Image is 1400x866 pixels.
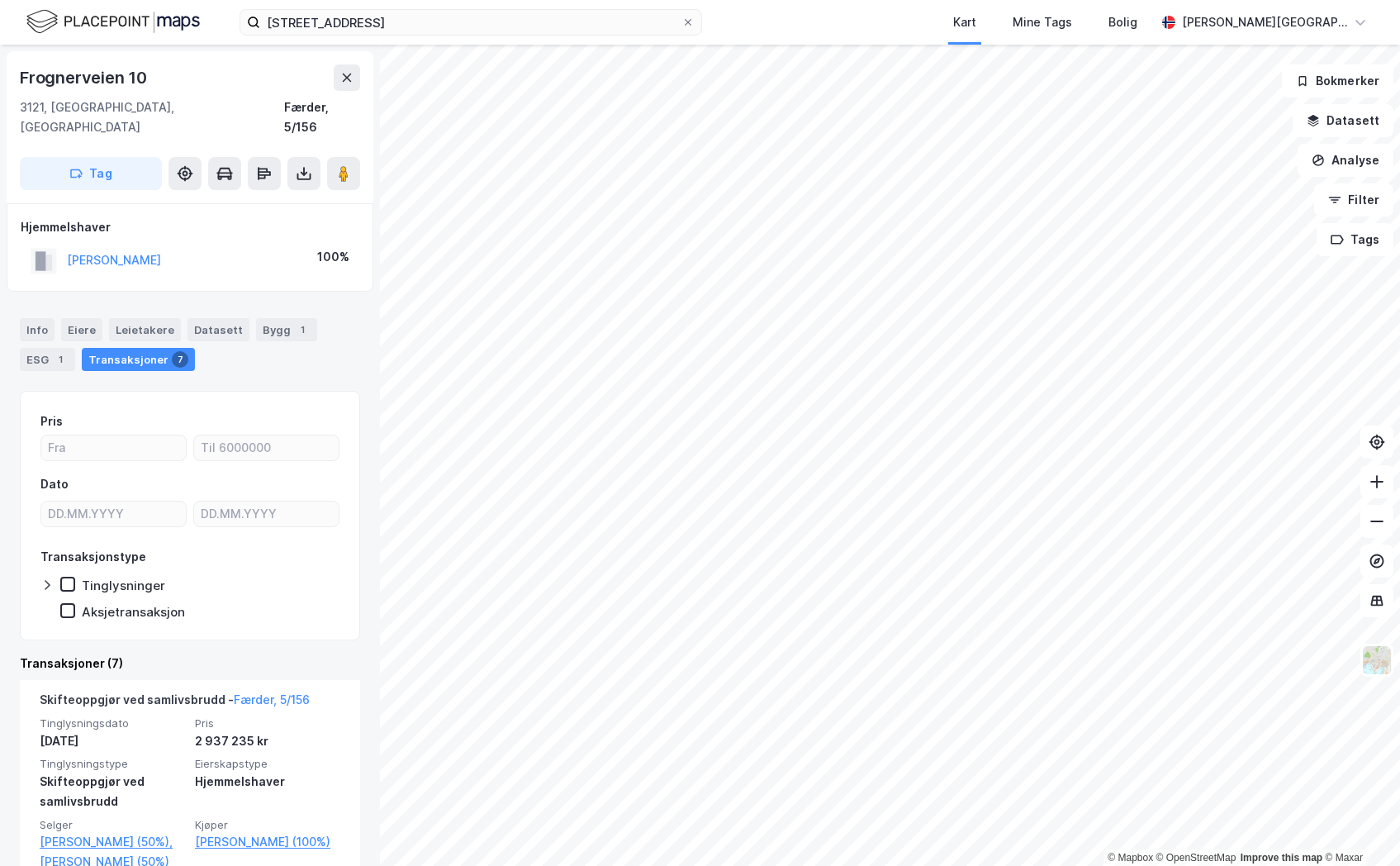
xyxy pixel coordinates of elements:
[172,351,188,368] div: 7
[1108,12,1137,32] div: Bolig
[40,716,185,730] span: Tinglysningsdato
[1361,645,1393,676] img: Z
[20,64,150,91] div: Frognerveien 10
[1182,12,1347,32] div: [PERSON_NAME][GEOGRAPHIC_DATA]
[20,157,162,190] button: Tag
[1317,787,1400,866] div: Kontrollprogram for chat
[1241,852,1322,864] a: Improve this map
[1108,852,1153,864] a: Mapbox
[21,217,359,237] div: Hjemmelshaver
[256,318,317,341] div: Bygg
[1293,104,1393,137] button: Datasett
[260,10,681,35] input: Søk på adresse, matrikkel, gårdeiere, leietakere eller personer
[1298,144,1393,177] button: Analyse
[195,772,340,792] div: Hjemmelshaver
[40,818,185,832] span: Selger
[195,832,340,852] a: [PERSON_NAME] (100%)
[20,98,284,137] div: 3121, [GEOGRAPHIC_DATA], [GEOGRAPHIC_DATA]
[294,321,311,338] div: 1
[82,348,195,371] div: Transaksjoner
[40,731,185,751] div: [DATE]
[187,318,249,341] div: Datasett
[194,502,339,526] input: DD.MM.YYYY
[317,247,349,267] div: 100%
[1013,12,1072,32] div: Mine Tags
[195,731,340,751] div: 2 937 235 kr
[1317,223,1393,256] button: Tags
[20,318,55,341] div: Info
[82,578,165,593] div: Tinglysninger
[1317,787,1400,866] iframe: Chat Widget
[61,318,102,341] div: Eiere
[284,98,360,137] div: Færder, 5/156
[40,772,185,811] div: Skifteoppgjør ved samlivsbrudd
[1156,852,1236,864] a: OpenStreetMap
[194,435,339,460] input: Til 6000000
[20,348,75,371] div: ESG
[40,412,63,431] div: Pris
[109,318,181,341] div: Leietakere
[1314,183,1393,216] button: Filter
[82,604,185,620] div: Aksjetransaksjon
[20,654,360,673] div: Transaksjoner (7)
[40,757,185,771] span: Tinglysningstype
[195,757,340,771] span: Eierskapstype
[40,474,69,494] div: Dato
[41,435,186,460] input: Fra
[234,692,310,707] a: Færder, 5/156
[26,7,200,36] img: logo.f888ab2527a4732fd821a326f86c7f29.svg
[40,832,185,852] a: [PERSON_NAME] (50%),
[1282,64,1393,98] button: Bokmerker
[195,818,340,832] span: Kjøper
[195,716,340,730] span: Pris
[41,502,186,526] input: DD.MM.YYYY
[40,547,146,567] div: Transaksjonstype
[52,351,69,368] div: 1
[40,690,310,716] div: Skifteoppgjør ved samlivsbrudd -
[953,12,976,32] div: Kart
